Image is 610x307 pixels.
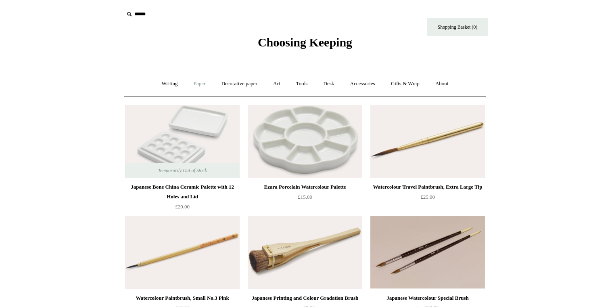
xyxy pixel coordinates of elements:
a: Ezara Porcelain Watercolour Palette £15.00 [248,182,362,215]
div: Japanese Watercolour Special Brush [372,293,483,303]
div: Watercolour Paintbrush, Small No.3 Pink [127,293,238,303]
div: Ezara Porcelain Watercolour Palette [250,182,360,192]
span: £15.00 [298,194,312,200]
div: Japanese Bone China Ceramic Palette with 12 Holes and Lid [127,182,238,202]
a: Watercolour Paintbrush, Small No.3 Pink Watercolour Paintbrush, Small No.3 Pink [125,216,240,289]
a: Accessories [343,73,382,95]
div: Japanese Printing and Colour Gradation Brush [250,293,360,303]
img: Japanese Bone China Ceramic Palette with 12 Holes and Lid [125,105,240,178]
a: Gifts & Wrap [384,73,427,95]
a: Ezara Porcelain Watercolour Palette Ezara Porcelain Watercolour Palette [248,105,362,178]
a: Tools [289,73,315,95]
img: Japanese Printing and Colour Gradation Brush [248,216,362,289]
a: Desk [316,73,342,95]
img: Japanese Watercolour Special Brush [370,216,485,289]
img: Ezara Porcelain Watercolour Palette [248,105,362,178]
a: Choosing Keeping [258,42,352,48]
img: Watercolour Paintbrush, Small No.3 Pink [125,216,240,289]
a: Japanese Watercolour Special Brush Japanese Watercolour Special Brush [370,216,485,289]
span: £20.00 [175,204,190,210]
a: Shopping Basket (0) [427,18,488,36]
span: Choosing Keeping [258,36,352,49]
a: Paper [186,73,213,95]
a: Decorative paper [214,73,265,95]
span: Temporarily Out of Stock [150,163,215,178]
a: Art [266,73,287,95]
img: Watercolour Travel Paintbrush, Extra Large Tip [370,105,485,178]
a: Writing [155,73,185,95]
a: Japanese Printing and Colour Gradation Brush Japanese Printing and Colour Gradation Brush [248,216,362,289]
div: Watercolour Travel Paintbrush, Extra Large Tip [372,182,483,192]
a: Watercolour Travel Paintbrush, Extra Large Tip £25.00 [370,182,485,215]
a: Japanese Bone China Ceramic Palette with 12 Holes and Lid Japanese Bone China Ceramic Palette wit... [125,105,240,178]
a: Japanese Bone China Ceramic Palette with 12 Holes and Lid £20.00 [125,182,240,215]
a: About [428,73,456,95]
a: Watercolour Travel Paintbrush, Extra Large Tip Watercolour Travel Paintbrush, Extra Large Tip [370,105,485,178]
span: £25.00 [420,194,435,200]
